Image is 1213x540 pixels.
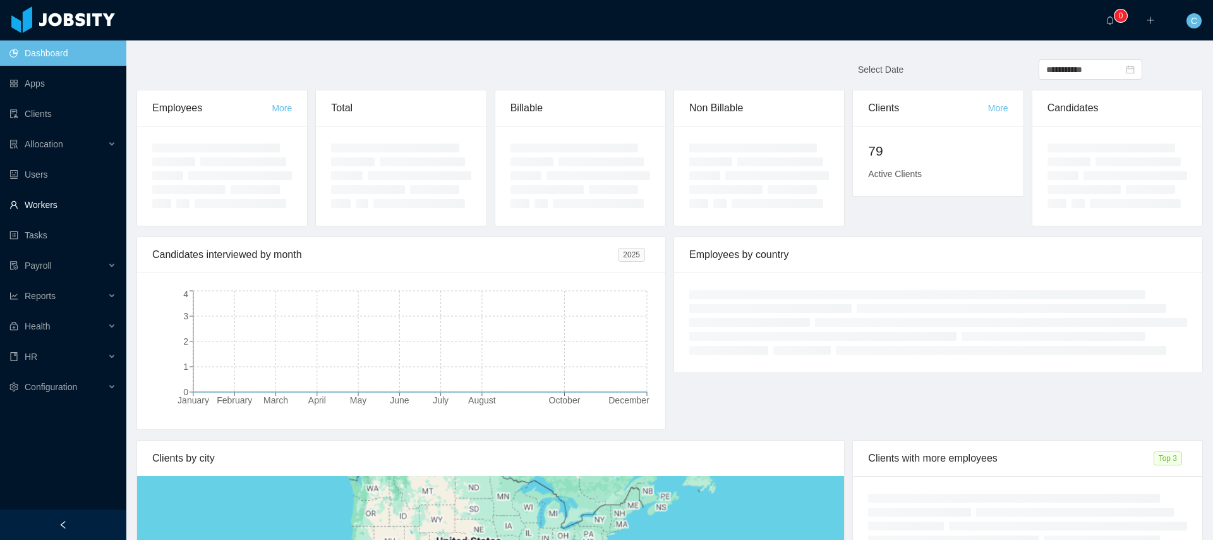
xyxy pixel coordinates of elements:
[988,103,1008,113] a: More
[9,140,18,149] i: icon: solution
[1114,9,1127,22] sup: 0
[868,90,987,126] div: Clients
[308,395,326,405] tspan: April
[183,311,188,321] tspan: 3
[9,223,116,248] a: icon: profileTasks
[217,395,252,405] tspan: February
[1047,90,1187,126] div: Candidates
[25,352,37,362] span: HR
[1191,13,1197,28] span: C
[433,395,449,405] tspan: July
[9,261,18,270] i: icon: file-protect
[689,90,829,126] div: Non Billable
[9,40,116,66] a: icon: pie-chartDashboard
[183,362,188,372] tspan: 1
[689,237,1187,273] div: Employees by country
[9,352,18,361] i: icon: book
[858,64,903,75] span: Select Date
[183,387,188,397] tspan: 0
[331,90,471,126] div: Total
[25,291,56,301] span: Reports
[272,103,292,113] a: More
[25,382,77,392] span: Configuration
[1146,16,1155,25] i: icon: plus
[868,141,1008,161] h2: 79
[178,395,209,405] tspan: January
[9,291,18,300] i: icon: line-chart
[9,322,18,331] i: icon: medicine-box
[868,441,1153,476] div: Clients with more employees
[468,395,496,405] tspan: August
[1106,16,1114,25] i: icon: bell
[152,441,829,476] div: Clients by city
[25,261,52,271] span: Payroll
[1126,65,1135,74] i: icon: calendar
[510,90,650,126] div: Billable
[1154,451,1182,465] span: Top 3
[608,395,649,405] tspan: December
[9,101,116,126] a: icon: auditClients
[390,395,409,405] tspan: June
[9,162,116,187] a: icon: robotUsers
[25,321,50,331] span: Health
[868,169,922,179] span: Active Clients
[152,237,618,273] div: Candidates interviewed by month
[350,395,366,405] tspan: May
[9,71,116,96] a: icon: appstoreApps
[9,192,116,218] a: icon: userWorkers
[618,248,645,262] span: 2025
[9,383,18,391] i: icon: setting
[152,90,272,126] div: Employees
[263,395,288,405] tspan: March
[183,336,188,347] tspan: 2
[549,395,581,405] tspan: October
[183,289,188,299] tspan: 4
[25,139,63,149] span: Allocation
